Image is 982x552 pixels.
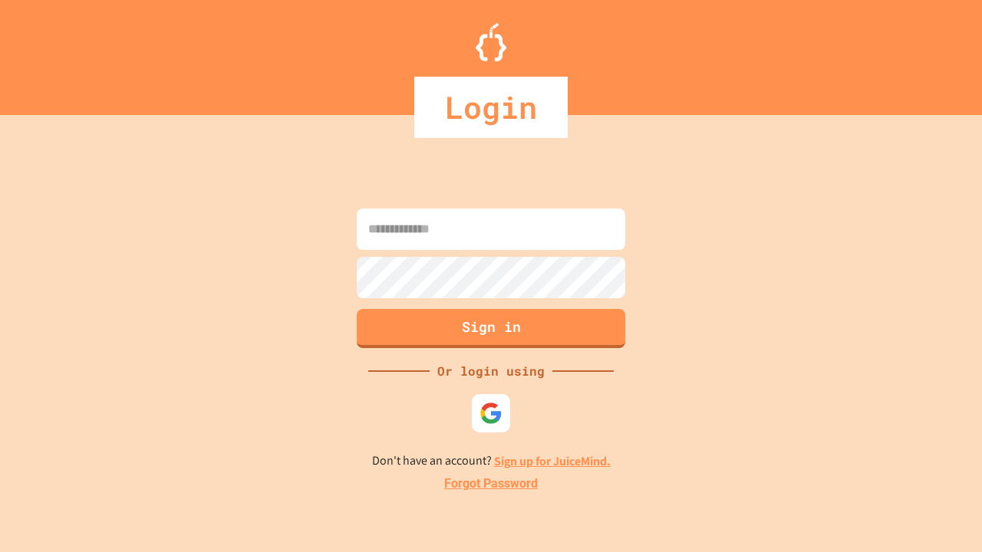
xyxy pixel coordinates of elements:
[372,452,611,471] p: Don't have an account?
[414,77,568,138] div: Login
[918,491,967,537] iframe: chat widget
[430,362,552,380] div: Or login using
[444,475,538,493] a: Forgot Password
[494,453,611,469] a: Sign up for JuiceMind.
[357,309,625,348] button: Sign in
[855,424,967,489] iframe: chat widget
[476,23,506,61] img: Logo.svg
[479,402,503,425] img: google-icon.svg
